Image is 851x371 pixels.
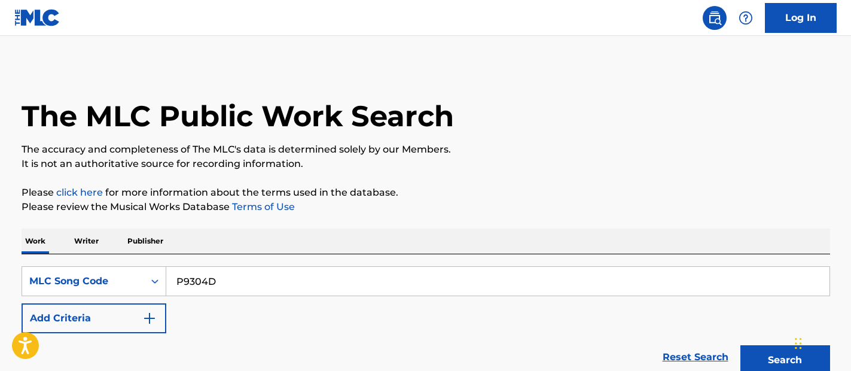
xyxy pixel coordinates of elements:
[765,3,837,33] a: Log In
[22,200,830,214] p: Please review the Musical Works Database
[14,9,60,26] img: MLC Logo
[56,187,103,198] a: click here
[791,314,851,371] iframe: Chat Widget
[22,157,830,171] p: It is not an authoritative source for recording information.
[230,201,295,212] a: Terms of Use
[29,274,137,288] div: MLC Song Code
[22,185,830,200] p: Please for more information about the terms used in the database.
[142,311,157,326] img: 9d2ae6d4665cec9f34b9.svg
[657,344,734,370] a: Reset Search
[22,98,454,134] h1: The MLC Public Work Search
[22,229,49,254] p: Work
[707,11,722,25] img: search
[734,6,758,30] div: Help
[739,11,753,25] img: help
[22,303,166,333] button: Add Criteria
[22,142,830,157] p: The accuracy and completeness of The MLC's data is determined solely by our Members.
[124,229,167,254] p: Publisher
[795,326,802,361] div: Drag
[703,6,727,30] a: Public Search
[71,229,102,254] p: Writer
